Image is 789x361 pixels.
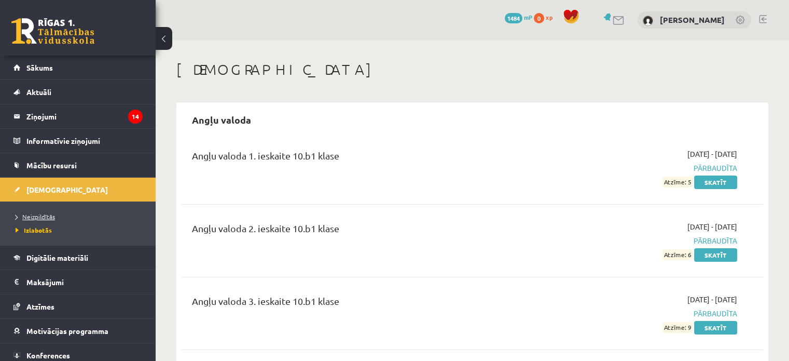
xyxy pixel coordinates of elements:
i: 14 [128,110,143,124]
h2: Angļu valoda [182,108,261,132]
a: Digitālie materiāli [13,246,143,270]
span: Neizpildītās [16,212,55,221]
a: Informatīvie ziņojumi [13,129,143,153]
a: [PERSON_NAME] [660,15,725,25]
span: Pārbaudīta [566,308,737,319]
span: Mācību resursi [26,161,77,170]
span: Atzīme: 6 [662,249,693,260]
div: Angļu valoda 1. ieskaite 10.b1 klase [192,149,550,168]
span: Digitālie materiāli [26,253,88,262]
span: Atzīme: 9 [662,322,693,333]
a: 1484 mP [505,13,532,21]
a: Maksājumi [13,270,143,294]
span: [DATE] - [DATE] [687,294,737,305]
span: Izlabotās [16,226,52,234]
div: Angļu valoda 2. ieskaite 10.b1 klase [192,221,550,240]
span: [DATE] - [DATE] [687,221,737,232]
span: Aktuāli [26,87,51,97]
span: Motivācijas programma [26,326,108,336]
span: 1484 [505,13,522,23]
span: xp [546,13,552,21]
a: Skatīt [694,248,737,262]
a: Motivācijas programma [13,319,143,343]
a: Aktuāli [13,80,143,104]
a: Skatīt [694,321,737,335]
span: 0 [534,13,544,23]
span: Atzīmes [26,302,54,311]
a: Neizpildītās [16,212,145,221]
img: Sabīne Grantovska [643,16,653,26]
span: Konferences [26,351,70,360]
span: Atzīme: 5 [662,177,693,188]
a: [DEMOGRAPHIC_DATA] [13,178,143,202]
a: Sākums [13,56,143,79]
legend: Ziņojumi [26,104,143,128]
h1: [DEMOGRAPHIC_DATA] [176,61,768,78]
a: Atzīmes [13,295,143,318]
a: Ziņojumi14 [13,104,143,128]
a: Izlabotās [16,225,145,235]
legend: Informatīvie ziņojumi [26,129,143,153]
span: [DEMOGRAPHIC_DATA] [26,185,108,194]
a: 0 xp [534,13,558,21]
a: Rīgas 1. Tālmācības vidusskola [11,18,94,44]
div: Angļu valoda 3. ieskaite 10.b1 klase [192,294,550,313]
span: mP [524,13,532,21]
span: Sākums [26,63,53,72]
span: Pārbaudīta [566,235,737,246]
span: [DATE] - [DATE] [687,149,737,159]
legend: Maksājumi [26,270,143,294]
a: Mācību resursi [13,153,143,177]
span: Pārbaudīta [566,163,737,173]
a: Skatīt [694,176,737,189]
